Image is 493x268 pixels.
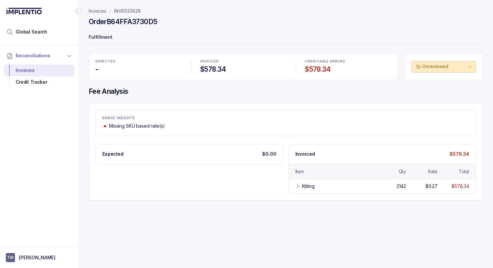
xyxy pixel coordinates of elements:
p: [PERSON_NAME] [19,254,55,261]
a: Invoices [89,8,106,14]
div: 2142 [396,183,406,190]
button: Reconciliations [4,49,74,63]
a: INV6033828 [114,8,141,14]
p: EXPECTED [96,60,182,63]
div: Invoices [9,64,69,76]
button: User initials[PERSON_NAME] [6,253,72,262]
span: User initials [6,253,15,262]
p: Invoiced [295,151,315,157]
div: Total [459,168,469,175]
p: ERROR INSIGHTS [102,116,469,120]
p: Missing SKU based rate(s) [109,123,165,129]
p: Fulfillment [89,31,483,44]
p: $578.34 [450,151,469,157]
div: Qty [399,168,406,175]
div: $0.27 [426,183,438,190]
span: Global Search [16,29,47,35]
p: CREDITABLE ERRORS [305,60,391,63]
p: Expected [102,151,124,157]
img: trend image [102,123,108,128]
h4: $578.34 [200,65,287,74]
p: $0.00 [262,151,276,157]
p: INVOICED [200,60,287,63]
div: Collapse Icon [74,7,82,15]
span: Reconciliations [16,52,50,59]
h4: Order B64FFA3730D5 [89,17,157,26]
div: Rate [428,168,438,175]
button: Unreviewed [411,61,476,73]
div: Kitting [302,183,315,190]
h4: - [96,65,182,74]
nav: breadcrumb [89,8,141,14]
p: Unreviewed [422,63,467,70]
div: $578.34 [452,183,469,190]
h4: $578.34 [305,65,391,74]
div: Credit Tracker [9,76,69,88]
h4: Fee Analysis [89,87,483,96]
div: Reconciliations [4,63,74,90]
div: Item [295,168,304,175]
